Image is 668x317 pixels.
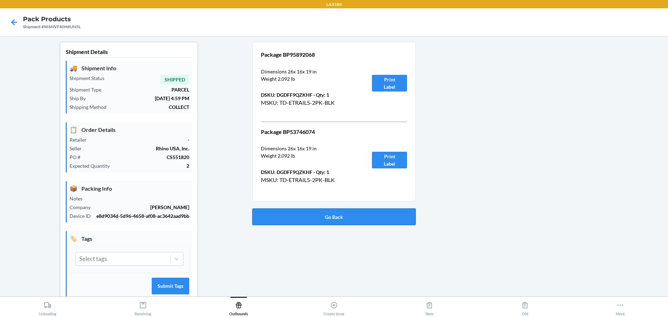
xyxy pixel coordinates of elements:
p: - [92,136,189,143]
span: 🏷️ [70,234,77,243]
div: Outbounds [229,299,248,316]
p: Shipment Info [70,63,189,73]
div: Receiving [135,299,151,316]
div: Create Issue [324,299,344,316]
p: MSKU: TD-ETRAIL5-2PK-BLK [261,176,355,184]
p: Shipping Method [70,103,112,111]
div: New [426,299,434,316]
p: [PERSON_NAME] [96,204,189,211]
p: Dimensions 26 x 16 x 19 in [261,145,317,152]
button: More [573,297,668,316]
p: Expected Quantity [70,162,115,169]
button: Print Label [372,75,407,92]
p: Rhino USA, Inc. [87,145,189,152]
p: Tags [70,234,189,243]
button: Outbounds [191,297,286,316]
h4: Pack Products [23,15,81,24]
button: Create Issue [286,297,382,316]
button: Print Label [372,152,407,168]
p: Notes [70,195,88,202]
p: DSKU: DGDFF9QZKHF · Qty: 1 [261,168,355,176]
p: Order Details [70,125,189,134]
p: Weight 2.092 lb [261,75,295,82]
p: [DATE] 4:59 PM [91,95,189,102]
span: 📋 [70,125,77,134]
p: Retailer [70,136,92,143]
p: Company [70,204,96,211]
p: 2 [115,162,189,169]
span: 🚚 [70,63,77,73]
div: Shipment #W6NVF80H8UN5L [23,24,81,30]
div: Unloading [39,299,56,316]
p: Ship By [70,95,91,102]
p: Package BP95892068 [261,50,355,59]
button: Go Back [252,208,416,225]
span: 📦 [70,184,77,193]
p: Shipment Type [70,86,107,93]
span: SHIPPED [160,74,189,85]
p: Package BP53746074 [261,128,355,136]
p: Device ID [70,212,96,220]
div: Old [521,299,529,316]
p: Seller [70,145,87,152]
p: MSKU: TD-ETRAIL5-2PK-BLK [261,98,355,107]
p: Weight 2.092 lb [261,152,295,159]
button: Old [477,297,572,316]
p: PO # [70,153,86,161]
p: PARCEL [107,86,189,93]
button: New [382,297,477,316]
p: Shipment Status [70,74,110,82]
p: DSKU: DGDFF9QZKHF · Qty: 1 [261,91,355,98]
div: Select tags [79,254,107,263]
p: e8d9034d-5d96-4658-af08-ac3642aad9bb [96,212,189,220]
p: Packing Info [70,184,189,193]
p: Dimensions 26 x 16 x 19 in [261,68,317,75]
button: Submit Tags [152,278,189,294]
button: Receiving [95,297,191,316]
p: CS551820 [86,153,189,161]
div: More [616,299,625,316]
p: LAX1RS [326,1,342,8]
p: Shipment Details [66,48,192,58]
p: COLLECT [112,103,189,111]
